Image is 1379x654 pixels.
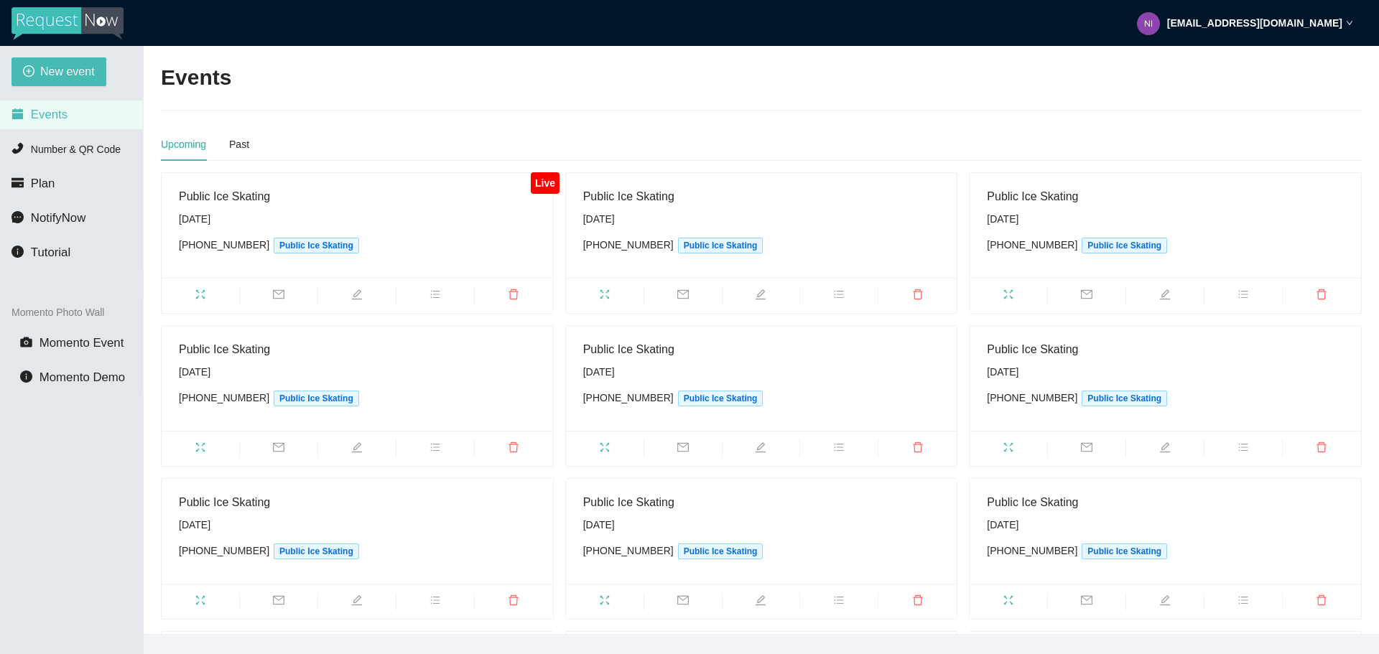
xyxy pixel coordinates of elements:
[318,289,396,304] span: edit
[878,594,957,610] span: delete
[179,340,536,358] div: Public Ice Skating
[644,289,722,304] span: mail
[644,442,722,457] span: mail
[162,442,239,457] span: fullscreen
[11,177,24,189] span: credit-card
[1082,238,1167,253] span: Public Ice Skating
[161,136,206,152] div: Upcoming
[179,517,536,533] div: [DATE]
[11,108,24,120] span: calendar
[40,62,95,80] span: New event
[1126,442,1204,457] span: edit
[1082,543,1167,559] span: Public Ice Skating
[475,594,553,610] span: delete
[229,136,249,152] div: Past
[318,442,396,457] span: edit
[1346,19,1353,27] span: down
[583,364,940,380] div: [DATE]
[583,340,940,358] div: Public Ice Skating
[20,370,32,383] span: info-circle
[1082,391,1167,406] span: Public Ice Skating
[475,442,553,457] span: delete
[583,390,940,406] div: [PHONE_NUMBER]
[1048,442,1125,457] span: mail
[987,364,1344,380] div: [DATE]
[240,594,317,610] span: mail
[1204,442,1282,457] span: bars
[1283,289,1361,304] span: delete
[678,391,763,406] span: Public Ice Skating
[11,7,124,40] img: RequestNow
[31,108,68,121] span: Events
[11,142,24,154] span: phone
[1048,594,1125,610] span: mail
[566,442,644,457] span: fullscreen
[274,543,359,559] span: Public Ice Skating
[878,289,957,304] span: delete
[179,390,536,406] div: [PHONE_NUMBER]
[644,594,722,610] span: mail
[1167,17,1342,29] strong: [EMAIL_ADDRESS][DOMAIN_NAME]
[987,237,1344,253] div: [PHONE_NUMBER]
[970,594,1047,610] span: fullscreen
[396,594,474,610] span: bars
[970,289,1047,304] span: fullscreen
[987,517,1344,533] div: [DATE]
[11,57,106,86] button: plus-circleNew event
[11,211,24,223] span: message
[583,187,940,205] div: Public Ice Skating
[987,390,1344,406] div: [PHONE_NUMBER]
[179,493,536,511] div: Public Ice Skating
[987,211,1344,227] div: [DATE]
[1283,594,1361,610] span: delete
[179,543,536,559] div: [PHONE_NUMBER]
[1126,289,1204,304] span: edit
[179,237,536,253] div: [PHONE_NUMBER]
[20,336,32,348] span: camera
[1137,12,1160,35] img: 7940b34e972d98f702301fe925ff6c28
[878,442,957,457] span: delete
[23,65,34,79] span: plus-circle
[1204,289,1282,304] span: bars
[1126,594,1204,610] span: edit
[179,211,536,227] div: [DATE]
[566,594,644,610] span: fullscreen
[987,340,1344,358] div: Public Ice Skating
[987,543,1344,559] div: [PHONE_NUMBER]
[531,172,559,194] div: Live
[162,594,239,610] span: fullscreen
[162,289,239,304] span: fullscreen
[970,442,1047,457] span: fullscreen
[475,289,553,304] span: delete
[11,246,24,258] span: info-circle
[1204,594,1282,610] span: bars
[987,187,1344,205] div: Public Ice Skating
[1283,442,1361,457] span: delete
[274,391,359,406] span: Public Ice Skating
[318,594,396,610] span: edit
[583,543,940,559] div: [PHONE_NUMBER]
[31,144,121,155] span: Number & QR Code
[274,238,359,253] span: Public Ice Skating
[40,370,125,384] span: Momento Demo
[723,289,800,304] span: edit
[396,442,474,457] span: bars
[31,177,55,190] span: Plan
[583,211,940,227] div: [DATE]
[396,289,474,304] span: bars
[800,442,878,457] span: bars
[583,517,940,533] div: [DATE]
[179,187,536,205] div: Public Ice Skating
[240,289,317,304] span: mail
[987,493,1344,511] div: Public Ice Skating
[40,336,124,350] span: Momento Event
[583,237,940,253] div: [PHONE_NUMBER]
[31,211,85,225] span: NotifyNow
[800,289,878,304] span: bars
[31,246,70,259] span: Tutorial
[161,63,231,93] h2: Events
[240,442,317,457] span: mail
[800,594,878,610] span: bars
[723,594,800,610] span: edit
[1048,289,1125,304] span: mail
